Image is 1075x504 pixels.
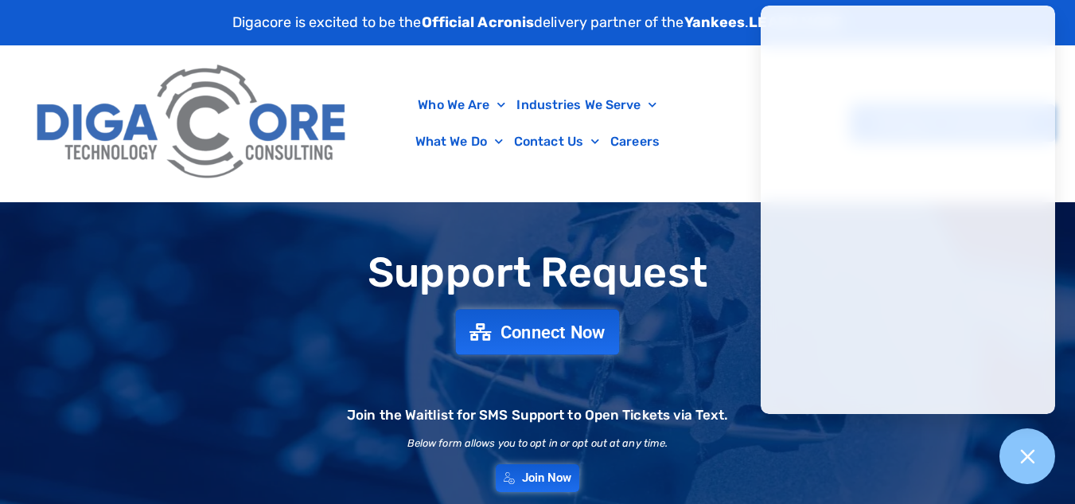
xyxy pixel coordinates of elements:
a: Join Now [496,464,580,492]
iframe: Chatgenie Messenger [761,6,1055,414]
img: Digacore Logo [28,53,357,193]
span: Connect Now [500,323,606,341]
h2: Below form allows you to opt in or opt out at any time. [407,438,668,448]
a: What We Do [410,123,508,160]
a: Careers [605,123,665,160]
p: Digacore is excited to be the delivery partner of the . [232,12,843,33]
nav: Menu [365,87,711,160]
a: Who We Are [412,87,511,123]
h1: Support Request [8,250,1067,295]
strong: Official Acronis [422,14,535,31]
strong: Yankees [684,14,746,31]
h2: Join the Waitlist for SMS Support to Open Tickets via Text. [347,408,728,422]
a: LEARN MORE [749,14,843,31]
a: Contact Us [508,123,605,160]
span: Join Now [522,472,572,484]
a: Connect Now [456,309,620,354]
a: Industries We Serve [511,87,662,123]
